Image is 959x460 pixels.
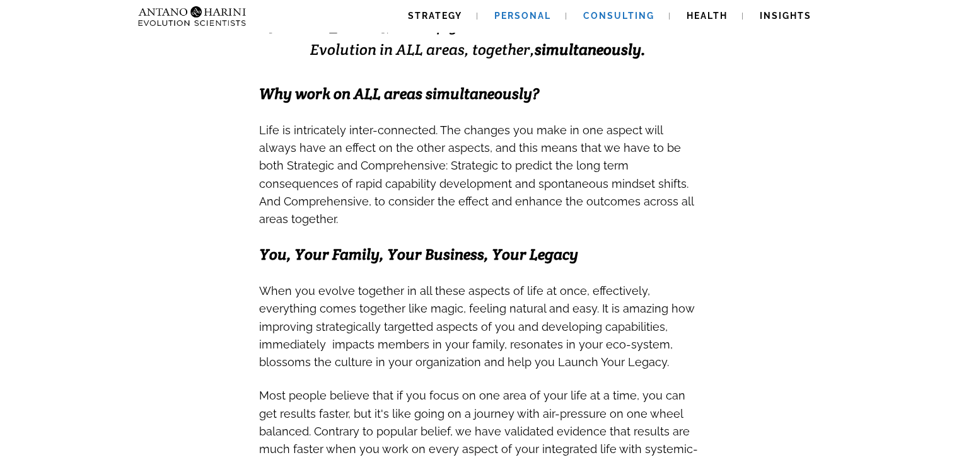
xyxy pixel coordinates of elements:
[760,11,811,21] span: Insights
[259,84,539,103] span: Why work on ALL areas simultaneously?
[408,11,462,21] span: Strategy
[259,124,694,226] span: Life is intricately inter-connected. The changes you make in one aspect will always have an effec...
[259,284,650,315] span: When you evolve together in all these aspects of life at once, effectively, everything comes toge...
[259,302,694,369] span: t is amazing how improving strategically targetted aspects of you and developing capabilities, im...
[494,11,551,21] span: Personal
[687,11,728,21] span: Health
[259,244,578,264] span: You, Your Family, Your Business, Your Legacy
[535,40,646,59] b: simultaneously.
[583,11,654,21] span: Consulting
